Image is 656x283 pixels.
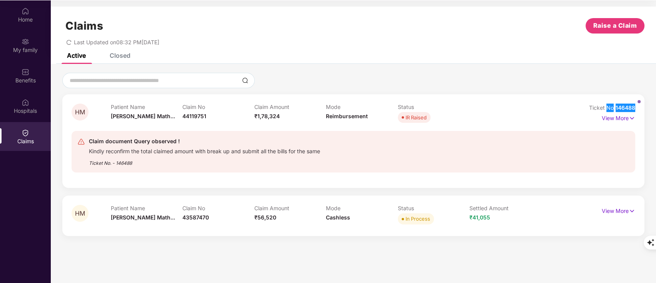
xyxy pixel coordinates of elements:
[110,52,130,59] div: Closed
[586,18,644,33] button: Raise a Claim
[89,155,320,167] div: Ticket No. - 146488
[22,99,29,106] img: svg+xml;base64,PHN2ZyBpZD0iSG9zcGl0YWxzIiB4bWxucz0iaHR0cDovL3d3dy53My5vcmcvMjAwMC9zdmciIHdpZHRoPS...
[182,104,254,110] p: Claim No
[22,38,29,45] img: svg+xml;base64,PHN2ZyB3aWR0aD0iMjAiIGhlaWdodD0iMjAiIHZpZXdCb3g9IjAgMCAyMCAyMCIgZmlsbD0ibm9uZSIgeG...
[65,19,103,32] h1: Claims
[616,104,635,111] span: 146488
[254,205,326,211] p: Claim Amount
[593,21,637,30] span: Raise a Claim
[254,104,326,110] p: Claim Amount
[182,214,209,221] span: 43587470
[406,114,427,121] div: IR Raised
[111,113,175,119] span: [PERSON_NAME] Math...
[89,146,320,155] div: Kindly reconfirm the total claimed amount with break up and submit all the bills for the same
[629,114,635,122] img: svg+xml;base64,PHN2ZyB4bWxucz0iaHR0cDovL3d3dy53My5vcmcvMjAwMC9zdmciIHdpZHRoPSIxNyIgaGVpZ2h0PSIxNy...
[74,39,159,45] span: Last Updated on 08:32 PM[DATE]
[242,77,248,84] img: svg+xml;base64,PHN2ZyBpZD0iU2VhcmNoLTMyeDMyIiB4bWxucz0iaHR0cDovL3d3dy53My5vcmcvMjAwMC9zdmciIHdpZH...
[22,129,29,137] img: svg+xml;base64,PHN2ZyBpZD0iQ2xhaW0iIHhtbG5zPSJodHRwOi8vd3d3LnczLm9yZy8yMDAwL3N2ZyIgd2lkdGg9IjIwIi...
[89,137,320,146] div: Claim document Query observed !
[469,214,490,221] span: ₹41,055
[66,39,72,45] span: redo
[75,210,85,217] span: HM
[22,7,29,15] img: svg+xml;base64,PHN2ZyBpZD0iSG9tZSIgeG1sbnM9Imh0dHA6Ly93d3cudzMub3JnLzIwMDAvc3ZnIiB3aWR0aD0iMjAiIG...
[67,52,86,59] div: Active
[469,205,541,211] p: Settled Amount
[111,205,183,211] p: Patient Name
[326,214,350,221] span: Cashless
[326,104,398,110] p: Mode
[254,113,280,119] span: ₹1,78,324
[77,138,85,146] img: svg+xml;base64,PHN2ZyB4bWxucz0iaHR0cDovL3d3dy53My5vcmcvMjAwMC9zdmciIHdpZHRoPSIyNCIgaGVpZ2h0PSIyNC...
[602,112,635,122] p: View More
[182,113,206,119] span: 44119751
[326,205,398,211] p: Mode
[75,109,85,116] span: HM
[111,214,175,221] span: [PERSON_NAME] Math...
[326,113,368,119] span: Reimbursement
[602,205,635,215] p: View More
[406,215,430,223] div: In Process
[629,207,635,215] img: svg+xml;base64,PHN2ZyB4bWxucz0iaHR0cDovL3d3dy53My5vcmcvMjAwMC9zdmciIHdpZHRoPSIxNyIgaGVpZ2h0PSIxNy...
[111,104,183,110] p: Patient Name
[22,68,29,76] img: svg+xml;base64,PHN2ZyBpZD0iQmVuZWZpdHMiIHhtbG5zPSJodHRwOi8vd3d3LnczLm9yZy8yMDAwL3N2ZyIgd2lkdGg9Ij...
[254,214,276,221] span: ₹56,520
[182,205,254,211] p: Claim No
[398,104,470,110] p: Status
[398,205,470,211] p: Status
[589,104,616,111] span: Ticket No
